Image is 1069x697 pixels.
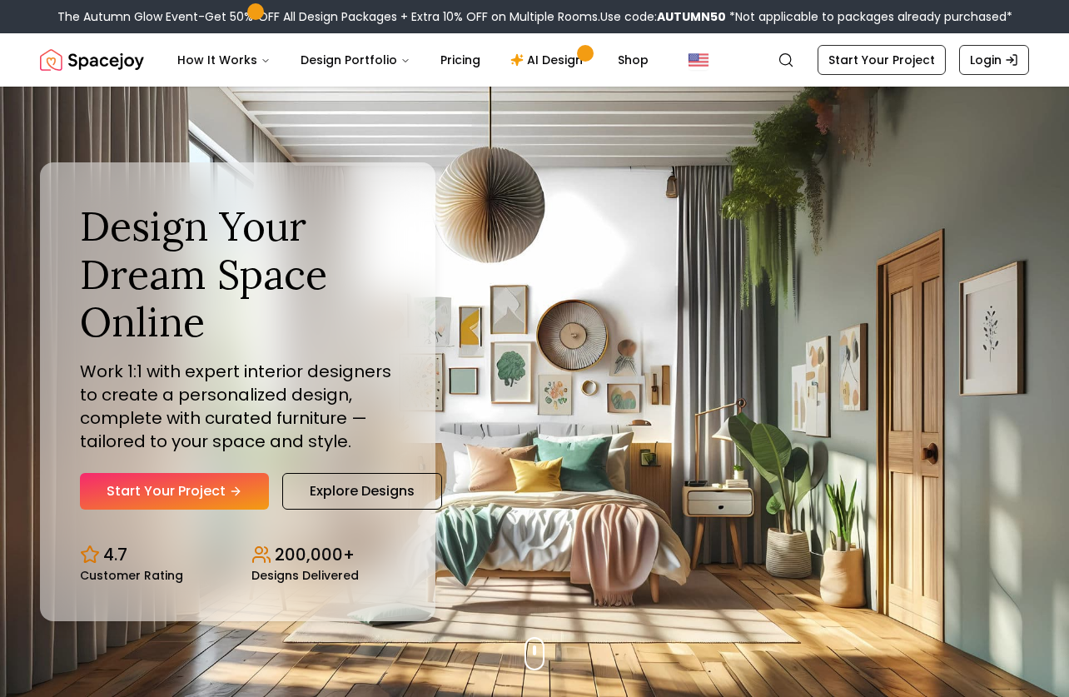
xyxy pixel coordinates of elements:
[57,8,1012,25] div: The Autumn Glow Event-Get 50% OFF All Design Packages + Extra 10% OFF on Multiple Rooms.
[600,8,726,25] span: Use code:
[427,43,494,77] a: Pricing
[80,473,269,510] a: Start Your Project
[164,43,284,77] button: How It Works
[959,45,1029,75] a: Login
[287,43,424,77] button: Design Portfolio
[657,8,726,25] b: AUTUMN50
[103,543,127,566] p: 4.7
[818,45,946,75] a: Start Your Project
[604,43,662,77] a: Shop
[275,543,355,566] p: 200,000+
[80,360,395,453] p: Work 1:1 with expert interior designers to create a personalized design, complete with curated fu...
[689,50,709,70] img: United States
[282,473,442,510] a: Explore Designs
[80,570,183,581] small: Customer Rating
[251,570,359,581] small: Designs Delivered
[164,43,662,77] nav: Main
[80,530,395,581] div: Design stats
[40,43,144,77] a: Spacejoy
[726,8,1012,25] span: *Not applicable to packages already purchased*
[40,33,1029,87] nav: Global
[497,43,601,77] a: AI Design
[40,43,144,77] img: Spacejoy Logo
[80,202,395,346] h1: Design Your Dream Space Online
